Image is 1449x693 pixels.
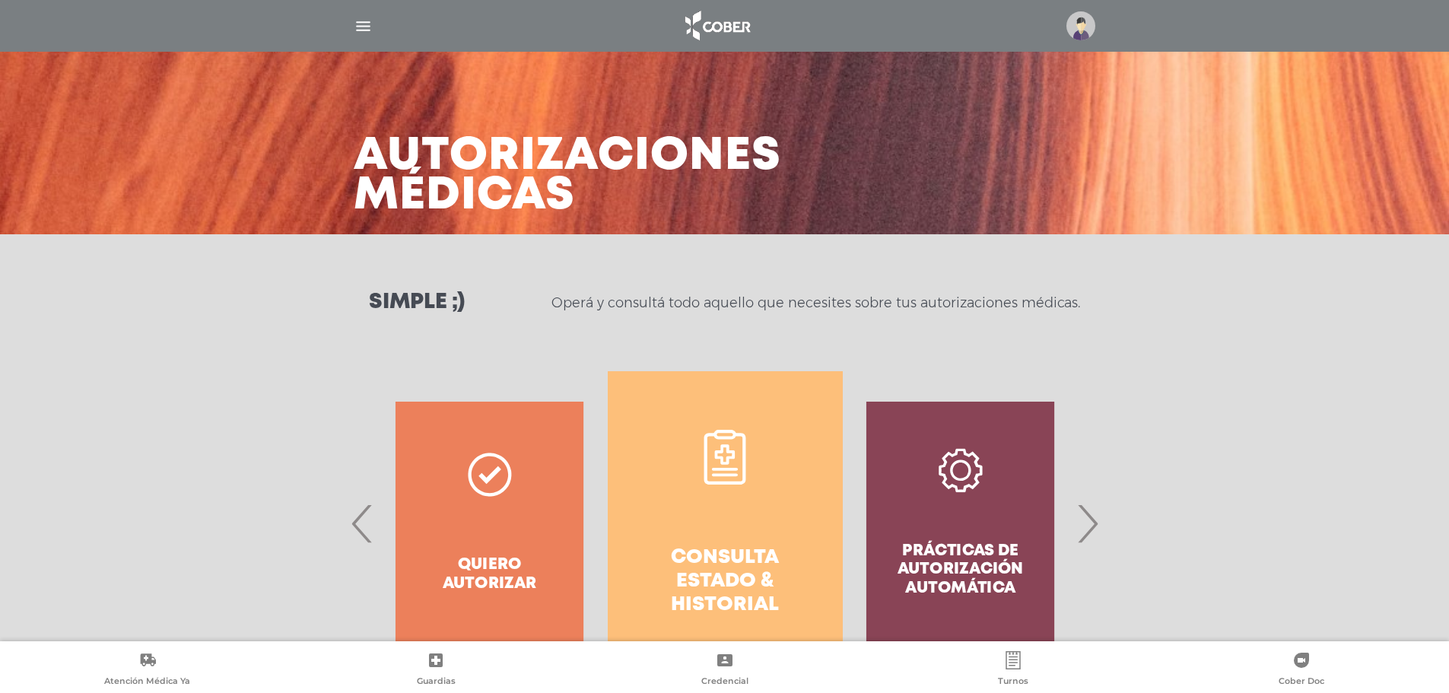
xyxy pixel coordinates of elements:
a: Turnos [869,651,1157,690]
span: Cober Doc [1279,676,1324,689]
a: Credencial [580,651,869,690]
span: Previous [348,482,377,564]
a: Atención Médica Ya [3,651,291,690]
a: Guardias [291,651,580,690]
span: Atención Médica Ya [104,676,190,689]
span: Credencial [701,676,748,689]
h3: Simple ;) [369,292,465,313]
a: Cober Doc [1158,651,1446,690]
img: profile-placeholder.svg [1066,11,1095,40]
h3: Autorizaciones médicas [354,137,781,216]
h4: Consulta estado & historial [635,546,815,618]
img: logo_cober_home-white.png [677,8,757,44]
p: Operá y consultá todo aquello que necesites sobre tus autorizaciones médicas. [551,294,1080,312]
a: Consulta estado & historial [608,371,843,676]
span: Guardias [417,676,456,689]
span: Turnos [998,676,1028,689]
span: Next [1072,482,1102,564]
img: Cober_menu-lines-white.svg [354,17,373,36]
